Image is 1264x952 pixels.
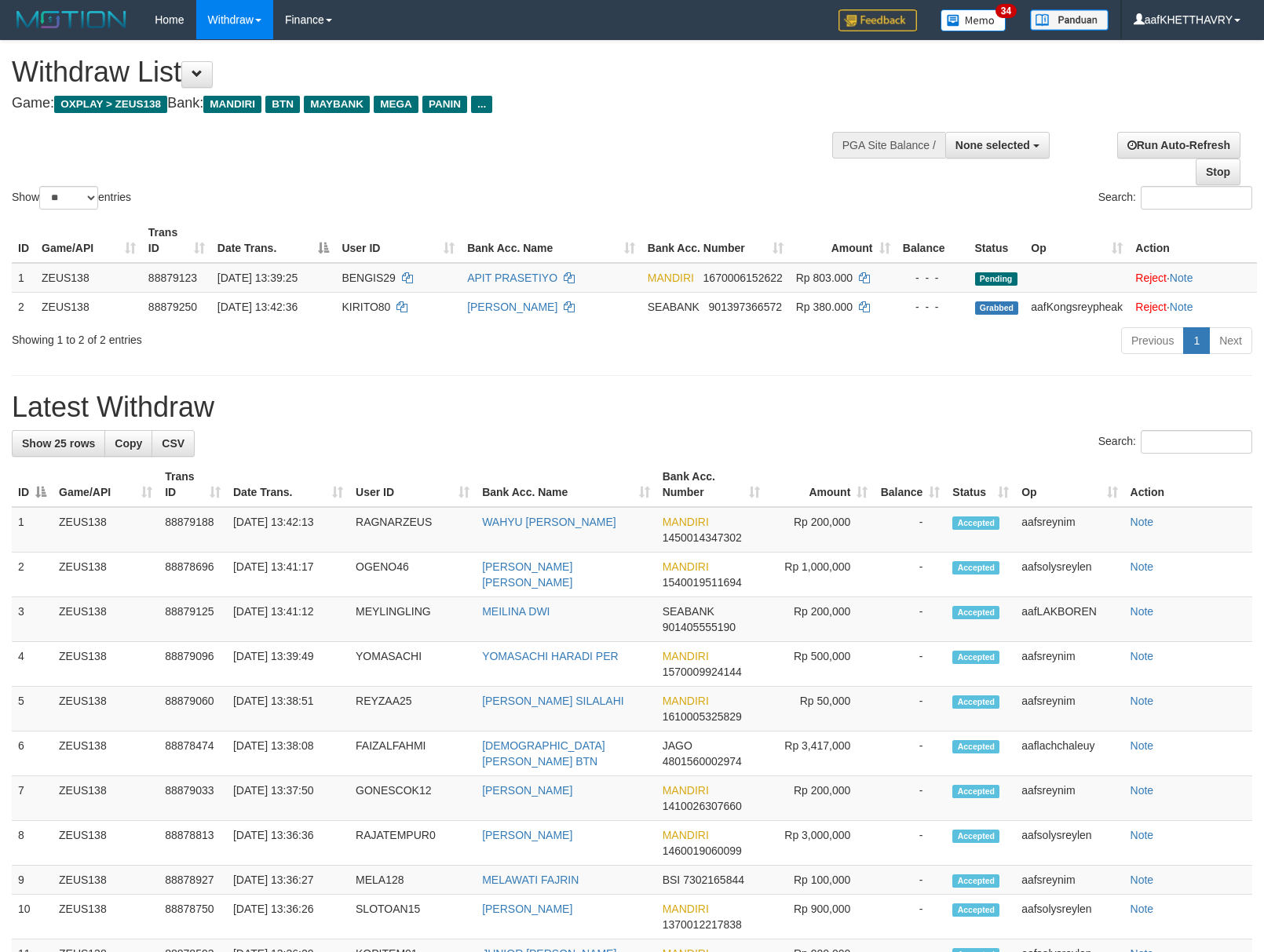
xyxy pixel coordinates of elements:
td: [DATE] 13:39:49 [227,642,349,687]
div: - - - [903,299,963,315]
td: 88878696 [159,553,227,597]
td: Rp 900,000 [766,895,874,939]
span: MAYBANK [304,96,370,113]
td: - [874,642,946,687]
span: Copy 1610005325829 to clipboard [663,710,742,723]
td: aafKongsreypheak [1025,292,1129,321]
h1: Latest Withdraw [12,392,1252,423]
button: None selected [945,132,1050,159]
td: 88878927 [159,866,227,895]
td: Rp 200,000 [766,776,874,821]
td: [DATE] 13:41:17 [227,553,349,597]
td: 6 [12,731,53,776]
a: Note [1131,605,1154,618]
span: Copy 1670006152622 to clipboard [703,272,783,284]
td: ZEUS138 [53,553,159,597]
th: ID [12,218,35,263]
td: 7 [12,776,53,821]
label: Search: [1098,430,1252,454]
td: ZEUS138 [53,731,159,776]
span: Rp 803.000 [796,272,853,284]
td: - [874,731,946,776]
td: [DATE] 13:38:51 [227,687,349,731]
td: REYZAA25 [349,687,476,731]
span: Copy 1460019060099 to clipboard [663,844,742,857]
td: 5 [12,687,53,731]
th: Action [1124,462,1252,507]
td: aafsolysreylen [1015,553,1123,597]
h4: Game: Bank: [12,96,827,111]
span: BSI [663,874,681,886]
td: aafsolysreylen [1015,821,1123,866]
th: Op: activate to sort column ascending [1025,218,1129,263]
span: Copy 7302165844 to clipboard [683,874,744,886]
span: SEABANK [648,301,700,313]
td: FAIZALFAHMI [349,731,476,776]
span: 88879250 [148,301,197,313]
a: Note [1131,516,1154,528]
a: 1 [1183,327,1210,354]
th: Game/API: activate to sort column ascending [53,462,159,507]
td: ZEUS138 [53,866,159,895]
span: MANDIRI [663,784,709,797]
span: None selected [955,139,1030,151]
td: · [1129,263,1257,293]
span: [DATE] 13:39:25 [217,272,298,284]
span: CSV [162,437,184,450]
select: Showentries [39,186,98,210]
img: MOTION_logo.png [12,8,131,31]
td: ZEUS138 [53,507,159,553]
th: Date Trans.: activate to sort column ascending [227,462,349,507]
input: Search: [1141,430,1252,454]
span: Copy 901405555190 to clipboard [663,621,736,633]
td: · [1129,292,1257,321]
td: 8 [12,821,53,866]
a: [PERSON_NAME] [482,903,572,915]
span: Grabbed [975,301,1019,315]
td: Rp 3,417,000 [766,731,874,776]
td: Rp 200,000 [766,507,874,553]
td: 3 [12,597,53,642]
td: 88878813 [159,821,227,866]
th: Bank Acc. Name: activate to sort column ascending [476,462,656,507]
td: aafsolysreylen [1015,895,1123,939]
span: MEGA [374,96,418,113]
a: Note [1131,560,1154,573]
th: Status: activate to sort column ascending [946,462,1015,507]
a: MELAWATI FAJRIN [482,874,579,886]
td: 2 [12,553,53,597]
th: Bank Acc. Name: activate to sort column ascending [461,218,641,263]
div: Showing 1 to 2 of 2 entries [12,326,515,348]
td: YOMASACHI [349,642,476,687]
img: Feedback.jpg [838,9,917,31]
th: Trans ID: activate to sort column ascending [142,218,211,263]
td: 88879125 [159,597,227,642]
span: PANIN [422,96,467,113]
a: [PERSON_NAME] SILALAHI [482,695,624,707]
a: Note [1131,650,1154,662]
a: Note [1131,874,1154,886]
span: Accepted [952,740,999,753]
span: Copy 1540019511694 to clipboard [663,576,742,589]
a: [DEMOGRAPHIC_DATA][PERSON_NAME] BTN [482,739,605,768]
th: Bank Acc. Number: activate to sort column ascending [641,218,790,263]
th: ID: activate to sort column descending [12,462,53,507]
td: ZEUS138 [53,895,159,939]
td: - [874,821,946,866]
span: MANDIRI [663,829,709,841]
td: - [874,776,946,821]
th: User ID: activate to sort column ascending [335,218,461,263]
td: [DATE] 13:41:12 [227,597,349,642]
td: RAGNARZEUS [349,507,476,553]
td: Rp 50,000 [766,687,874,731]
span: MANDIRI [203,96,261,113]
span: Copy 1370012217838 to clipboard [663,918,742,931]
td: 4 [12,642,53,687]
span: [DATE] 13:42:36 [217,301,298,313]
td: 88878750 [159,895,227,939]
span: Copy 1410026307660 to clipboard [663,800,742,812]
span: Accepted [952,695,999,709]
span: MANDIRI [648,272,694,284]
td: ZEUS138 [35,292,142,321]
div: PGA Site Balance / [832,132,945,159]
